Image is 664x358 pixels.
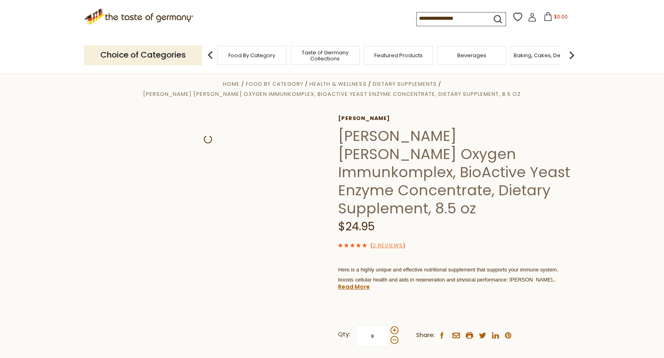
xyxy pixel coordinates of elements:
span: $24.95 [338,219,375,234]
img: next arrow [564,47,580,63]
button: $0.00 [538,12,573,24]
a: [PERSON_NAME] [PERSON_NAME] Oxygen Immunkomplex, BioActive Yeast Enzyme Concentrate, Dietary Supp... [143,90,521,98]
a: Health & Wellness [309,80,366,88]
a: [PERSON_NAME] [338,115,574,122]
a: 2 Reviews [373,242,403,250]
a: Food By Category [228,52,275,58]
a: Beverages [457,52,486,58]
a: Featured Products [374,52,423,58]
span: Share: [416,330,435,340]
strong: Qty: [338,329,350,339]
span: $0.00 [554,13,568,20]
a: Food By Category [246,80,303,88]
h1: [PERSON_NAME] [PERSON_NAME] Oxygen Immunkomplex, BioActive Yeast Enzyme Concentrate, Dietary Supp... [338,127,574,217]
a: Home [223,80,240,88]
a: Dietary Supplements [373,80,437,88]
a: Read More [338,283,370,291]
p: Choice of Categories [84,45,202,65]
span: ( ) [370,242,405,249]
input: Qty: [356,325,389,347]
a: Baking, Cakes, Desserts [514,52,576,58]
span: Here is a highly unique and effective nutritional supplement that supports your immune system, bo... [338,267,558,293]
a: Taste of Germany Collections [293,50,357,62]
img: previous arrow [202,47,218,63]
